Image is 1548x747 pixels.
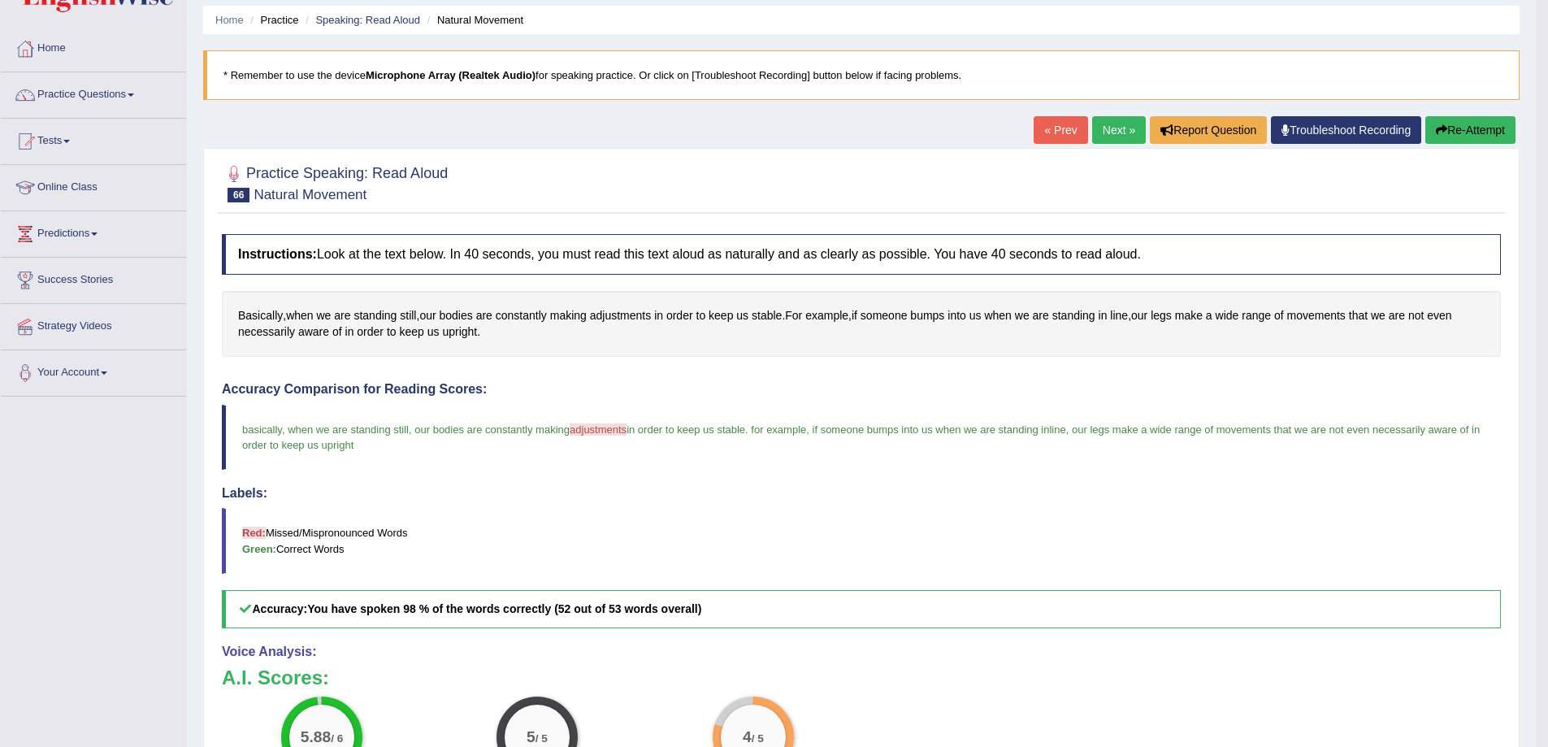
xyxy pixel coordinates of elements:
span: Click to see word definition [984,307,1011,324]
span: Click to see word definition [1349,307,1368,324]
span: Click to see word definition [1131,307,1147,324]
span: Click to see word definition [805,307,848,324]
span: Click to see word definition [238,324,295,341]
a: Tests [1,119,186,159]
span: Click to see word definition [696,307,706,324]
span: Click to see word definition [440,307,473,324]
span: Click to see word definition [334,307,350,324]
b: You have spoken 98 % of the words correctly (52 out of 53 words overall) [307,602,701,615]
span: Click to see word definition [1175,307,1203,324]
span: Click to see word definition [1287,307,1346,324]
span: 66 [228,188,249,202]
a: Success Stories [1,258,186,298]
span: in order to keep us stable [627,423,745,436]
small: / 5 [536,732,548,745]
a: Practice Questions [1,72,186,113]
h5: Accuracy: [222,590,1501,628]
span: Click to see word definition [427,324,440,341]
a: Speaking: Read Aloud [315,14,420,26]
span: Click to see word definition [969,307,982,324]
span: Click to see word definition [1216,307,1239,324]
small: / 6 [331,732,343,745]
span: Click to see word definition [1015,307,1030,324]
span: Click to see word definition [399,324,423,341]
span: , [1066,423,1069,436]
span: Click to see word definition [357,324,384,341]
span: Click to see word definition [1427,307,1451,324]
span: Click to see word definition [1151,307,1172,324]
h2: Practice Speaking: Read Aloud [222,162,448,202]
a: Online Class [1,165,186,206]
span: Click to see word definition [550,307,587,324]
button: Report Question [1150,116,1267,144]
span: our bodies are constantly making [414,423,570,436]
span: , [409,423,412,436]
span: , [282,423,285,436]
span: Click to see word definition [654,307,663,324]
span: Click to see word definition [861,307,908,324]
a: Your Account [1,350,186,391]
a: Home [215,14,244,26]
span: Click to see word definition [332,324,342,341]
span: Click to see word definition [442,324,477,341]
span: Click to see word definition [752,307,782,324]
big: 4 [743,728,752,746]
button: Re-Attempt [1425,116,1515,144]
a: Troubleshoot Recording [1271,116,1421,144]
span: Click to see word definition [419,307,436,324]
span: line [1049,423,1065,436]
b: Green: [242,543,276,555]
span: if someone bumps into us when we are standing in [813,423,1050,436]
a: Predictions [1,211,186,252]
small: Natural Movement [254,187,366,202]
small: / 5 [752,732,764,745]
a: « Prev [1034,116,1087,144]
li: Practice [246,12,298,28]
span: Click to see word definition [1242,307,1271,324]
span: adjustments [570,423,627,436]
span: Click to see word definition [1371,307,1385,324]
span: Click to see word definition [785,307,802,324]
b: Microphone Array (Realtek Audio) [366,69,536,81]
span: Click to see word definition [910,307,944,324]
blockquote: * Remember to use the device for speaking practice. Or click on [Troubleshoot Recording] button b... [203,50,1520,100]
a: Next » [1092,116,1146,144]
b: Instructions: [238,247,317,261]
b: A.I. Scores: [222,667,329,688]
h4: Look at the text below. In 40 seconds, you must read this text aloud as naturally and as clearly ... [222,234,1501,275]
h4: Labels: [222,486,1501,501]
span: Click to see word definition [852,307,857,324]
span: Click to see word definition [736,307,748,324]
span: our legs make a wide range of movements that we are not even necessarily aware of in order to kee... [242,423,1483,451]
span: Click to see word definition [298,324,329,341]
span: Click to see word definition [476,307,492,324]
big: 5.88 [301,728,331,746]
span: Click to see word definition [1099,307,1108,324]
a: Strategy Videos [1,304,186,345]
a: Home [1,26,186,67]
span: Click to see word definition [709,307,733,324]
h4: Accuracy Comparison for Reading Scores: [222,382,1501,397]
span: Click to see word definition [400,307,416,324]
span: Click to see word definition [353,307,397,324]
span: basically [242,423,282,436]
span: Click to see word definition [1052,307,1095,324]
span: Click to see word definition [238,307,283,324]
span: Click to see word definition [1206,307,1212,324]
span: Click to see word definition [1274,307,1284,324]
span: for example [751,423,806,436]
span: Click to see word definition [1110,307,1128,324]
span: Click to see word definition [1033,307,1049,324]
big: 5 [527,728,536,746]
span: , [806,423,809,436]
span: Click to see word definition [286,307,313,324]
b: Red: [242,527,266,539]
span: Click to see word definition [1389,307,1405,324]
span: Click to see word definition [947,307,966,324]
span: Click to see word definition [590,307,651,324]
h4: Voice Analysis: [222,645,1501,659]
span: Click to see word definition [1408,307,1424,324]
span: Click to see word definition [496,307,547,324]
li: Natural Movement [423,12,523,28]
span: Click to see word definition [345,324,354,341]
